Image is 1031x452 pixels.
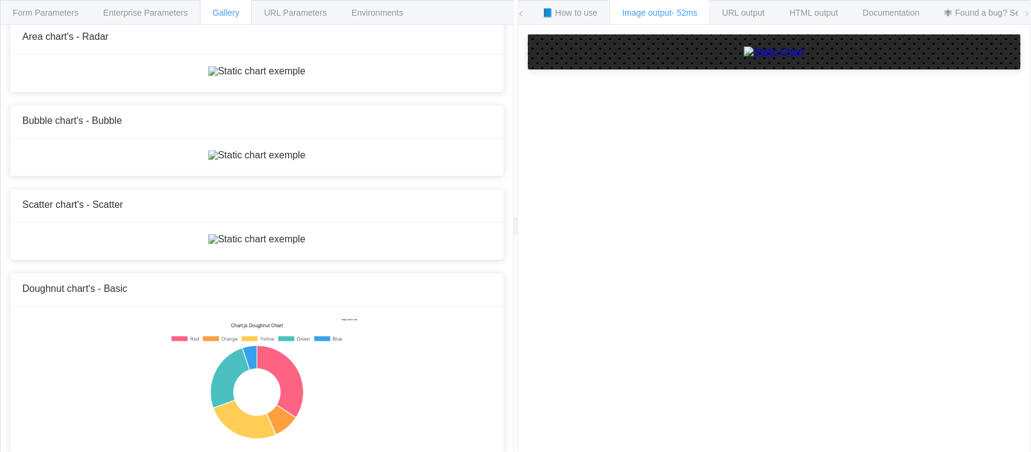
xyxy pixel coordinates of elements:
[672,8,698,18] span: - 52ms
[13,8,79,18] span: Form Parameters
[622,8,698,18] span: Image output
[208,234,306,245] img: Static chart exemple
[22,284,127,294] span: Doughnut chart's - Basic
[744,47,805,57] img: Static Chart
[22,116,122,126] span: Bubble chart's - Bubble
[352,8,403,18] span: Environments
[22,32,109,42] span: Area chart's - Radar
[789,8,838,18] span: HTML output
[103,8,188,18] span: Enterprise Parameters
[863,8,920,18] span: Documentation
[543,8,598,18] span: 📘 How to use
[208,150,306,161] img: Static chart exemple
[540,47,1009,57] a: Static Chart
[22,200,123,210] span: Scatter chart's - Scatter
[156,318,358,439] img: Static chart exemple
[208,66,306,77] img: Static chart exemple
[264,8,327,18] span: URL Parameters
[722,8,765,18] span: URL output
[213,8,239,18] span: Gallery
